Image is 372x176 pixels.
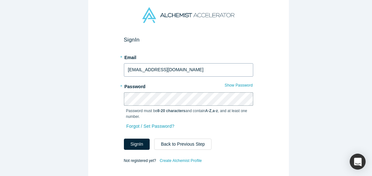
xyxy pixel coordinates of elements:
[126,108,251,119] p: Password must be and contain , , and at least one number.
[157,109,185,113] strong: 8-20 characters
[124,36,253,43] h2: Sign In
[124,158,156,163] span: Not registered yet?
[159,157,202,165] a: Create Alchemist Profile
[224,81,253,89] button: Show Password
[124,52,253,61] label: Email
[124,139,150,150] button: SignIn
[142,7,234,23] img: Alchemist Accelerator Logo
[126,121,175,132] a: Forgot / Set Password?
[154,139,211,150] button: Back to Previous Step
[205,109,211,113] strong: A-Z
[212,109,218,113] strong: a-z
[124,81,253,90] label: Password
